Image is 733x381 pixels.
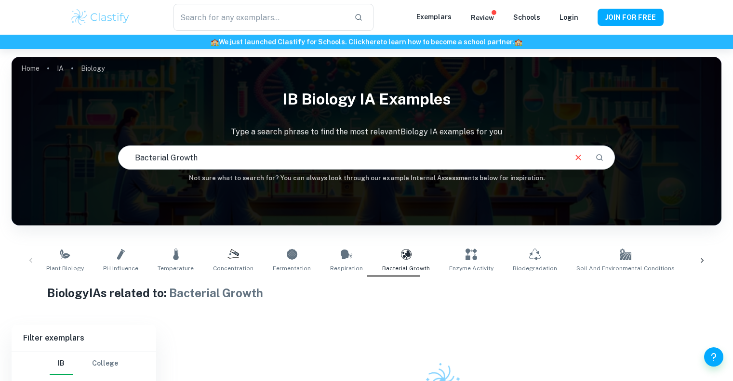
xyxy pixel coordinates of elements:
button: JOIN FOR FREE [598,9,664,26]
a: Home [21,62,40,75]
h1: IB Biology IA examples [12,84,721,115]
h6: We just launched Clastify for Schools. Click to learn how to become a school partner. [2,37,731,47]
img: Clastify logo [70,8,131,27]
button: IB [50,352,73,375]
h1: Biology IAs related to: [47,284,686,302]
span: Enzyme Activity [449,264,493,273]
span: Bacterial Growth [382,264,430,273]
button: Help and Feedback [704,347,723,367]
input: E.g. photosynthesis, coffee and protein, HDI and diabetes... [119,144,565,171]
p: Type a search phrase to find the most relevant Biology IA examples for you [12,126,721,138]
a: here [365,38,380,46]
button: Clear [569,148,587,167]
button: Search [591,149,608,166]
input: Search for any exemplars... [173,4,346,31]
span: 🏫 [514,38,522,46]
a: Schools [513,13,540,21]
span: Respiration [330,264,363,273]
a: Login [560,13,578,21]
button: College [92,352,118,375]
div: Filter type choice [50,352,118,375]
p: Exemplars [416,12,452,22]
h6: Not sure what to search for? You can always look through our example Internal Assessments below f... [12,173,721,183]
span: Plant Biology [46,264,84,273]
p: Biology [81,63,105,74]
span: Soil and Environmental Conditions [576,264,675,273]
p: Review [471,13,494,23]
a: IA [57,62,64,75]
h6: Filter exemplars [12,325,156,352]
span: Concentration [213,264,253,273]
span: Fermentation [273,264,311,273]
span: Biodegradation [513,264,557,273]
span: 🏫 [211,38,219,46]
span: Bacterial Growth [169,286,263,300]
span: pH Influence [103,264,138,273]
span: Temperature [158,264,194,273]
